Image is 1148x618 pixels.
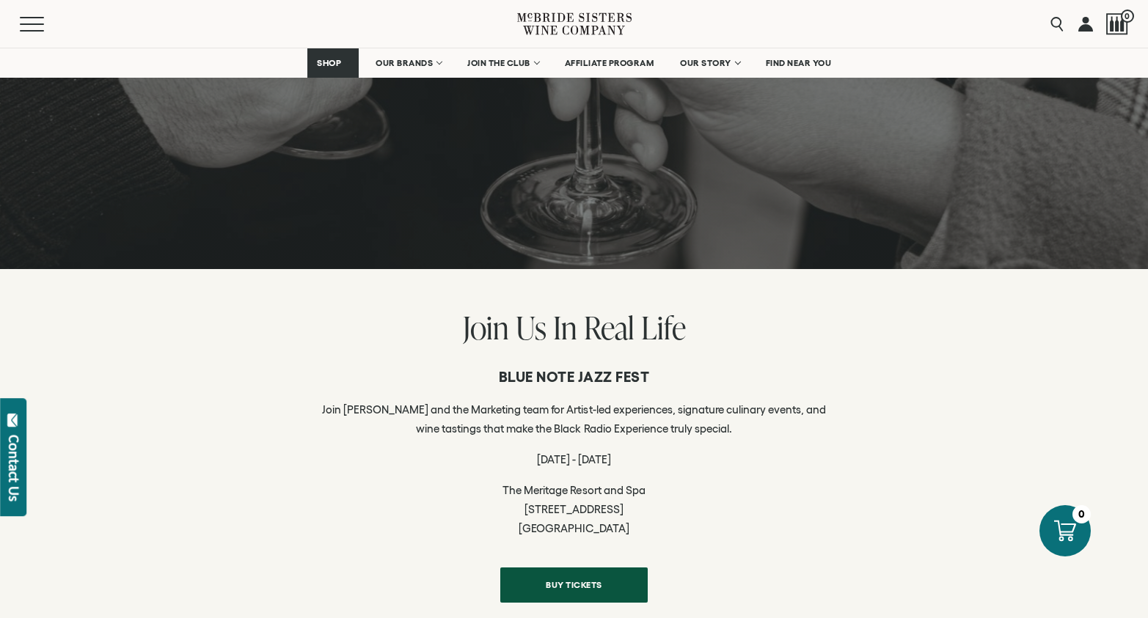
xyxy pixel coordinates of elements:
span: Life [641,306,686,349]
span: 0 [1121,10,1134,23]
span: FIND NEAR YOU [766,58,832,68]
a: FIND NEAR YOU [756,48,841,78]
span: Us [516,306,546,349]
a: BUY TICKETS [500,567,648,603]
span: AFFILIATE PROGRAM [565,58,654,68]
span: JOIN THE CLUB [467,58,530,68]
a: AFFILIATE PROGRAM [555,48,664,78]
p: The Meritage Resort and Spa [STREET_ADDRESS] [GEOGRAPHIC_DATA] [321,481,827,538]
a: JOIN THE CLUB [458,48,548,78]
p: Join [PERSON_NAME] and the Marketing team for Artist-led experiences, signature culinary events, ... [321,400,827,438]
span: OUR STORY [680,58,731,68]
a: OUR STORY [670,48,749,78]
span: In [553,306,577,349]
a: SHOP [307,48,359,78]
button: Mobile Menu Trigger [20,17,73,32]
p: [DATE] - [DATE] [321,450,827,469]
span: Real [584,306,635,349]
div: Contact Us [7,435,21,501]
div: 0 [1072,505,1091,523]
span: BUY TICKETS [520,570,628,599]
span: SHOP [317,58,342,68]
span: OUR BRANDS [376,58,433,68]
a: OUR BRANDS [366,48,450,78]
h6: Blue Note Jazz Fest [321,368,827,386]
span: Join [463,306,509,349]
